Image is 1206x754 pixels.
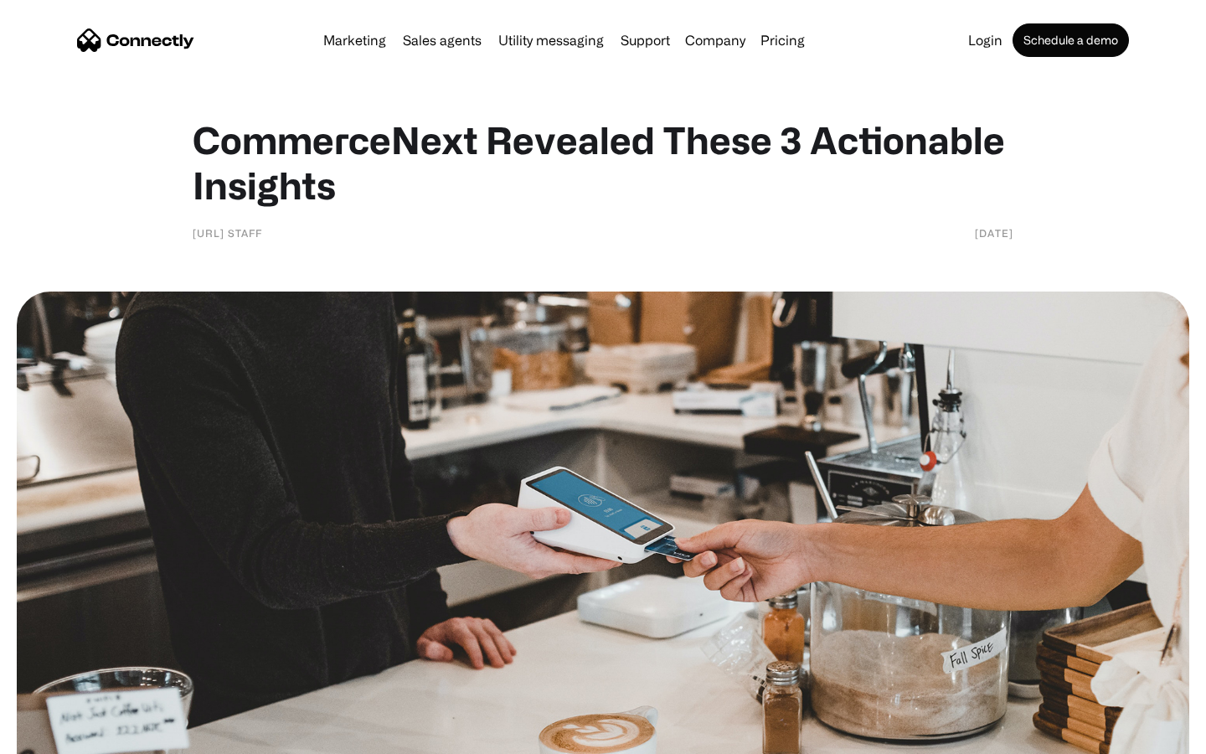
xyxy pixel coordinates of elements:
[1013,23,1129,57] a: Schedule a demo
[961,34,1009,47] a: Login
[193,225,262,241] div: [URL] Staff
[396,34,488,47] a: Sales agents
[17,725,100,748] aside: Language selected: English
[33,725,100,748] ul: Language list
[685,28,745,52] div: Company
[77,28,194,53] a: home
[754,34,812,47] a: Pricing
[317,34,393,47] a: Marketing
[492,34,611,47] a: Utility messaging
[193,117,1013,208] h1: CommerceNext Revealed These 3 Actionable Insights
[614,34,677,47] a: Support
[975,225,1013,241] div: [DATE]
[680,28,750,52] div: Company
